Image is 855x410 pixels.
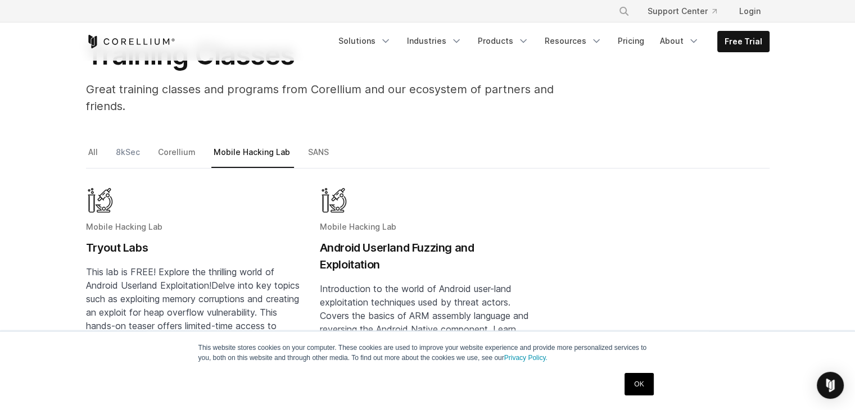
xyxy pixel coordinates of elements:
[718,31,769,52] a: Free Trial
[730,1,770,21] a: Login
[211,145,294,168] a: Mobile Hacking Lab
[114,145,144,168] a: 8kSec
[86,35,175,48] a: Corellium Home
[653,31,706,51] a: About
[86,239,302,256] h2: Tryout Labs
[320,186,348,215] img: Mobile Hacking Lab - Graphic Only
[86,222,162,231] span: Mobile Hacking Lab
[639,1,726,21] a: Support Center
[306,145,333,168] a: SANS
[625,373,653,395] a: OK
[504,354,548,362] a: Privacy Policy.
[86,266,274,291] span: This lab is FREE! Explore the thrilling world of Android Userland Exploitation!
[320,222,396,231] span: Mobile Hacking Lab
[156,145,200,168] a: Corellium
[86,145,102,168] a: All
[605,1,770,21] div: Navigation Menu
[611,31,651,51] a: Pricing
[400,31,469,51] a: Industries
[538,31,609,51] a: Resources
[332,31,398,51] a: Solutions
[86,186,114,215] img: Mobile Hacking Lab - Graphic Only
[86,280,300,372] span: Delve into key topics such as exploiting memory corruptions and creating an exploit for heap over...
[471,31,536,51] a: Products
[817,372,844,399] div: Open Intercom Messenger
[614,1,634,21] button: Search
[320,239,536,273] h2: Android Userland Fuzzing and Exploitation
[332,31,770,52] div: Navigation Menu
[86,81,592,115] p: Great training classes and programs from Corellium and our ecosystem of partners and friends.
[198,343,657,363] p: This website stores cookies on your computer. These cookies are used to improve your website expe...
